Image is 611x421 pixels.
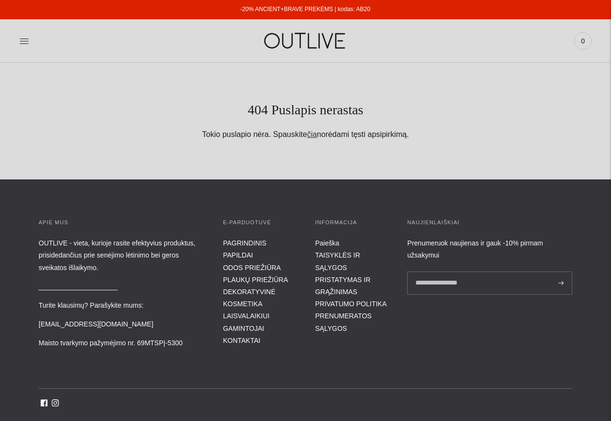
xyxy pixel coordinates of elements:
[223,325,264,332] a: GAMINTOJAI
[223,337,260,344] a: KONTAKTAI
[240,6,370,13] a: -20% ANCIENT+BRAVE PREKĖMS | kodas: AB20
[39,299,204,312] p: Turite klausimų? Parašykite mums:
[407,237,572,261] div: Prenumeruok naujienas ir gauk -10% pirmam užsakymui
[223,264,281,272] a: ODOS PRIEŽIŪRA
[315,276,370,296] a: PRISTATYMAS IR GRĄŽINIMAS
[223,312,270,320] a: LAISVALAIKIUI
[223,218,296,228] h3: E-parduotuvė
[10,101,601,118] h1: 404 Puslapis nerastas
[315,312,371,332] a: PRENUMERATOS SĄLYGOS
[307,130,317,138] a: čia
[39,218,204,228] h3: APIE MUS
[223,251,253,259] a: PAPILDAI
[574,30,592,52] a: 0
[39,337,204,349] p: Maisto tvarkymo pažymėjimo nr. 69MTSPĮ-5300
[315,251,360,271] a: TAISYKLĖS IR SĄLYGOS
[315,218,388,228] h3: INFORMACIJA
[151,128,460,141] div: Tokio puslapio nėra. Spauskite norėdami tęsti apsipirkimą.
[315,239,339,247] a: Paieška
[223,288,276,308] a: DEKORATYVINĖ KOSMETIKA
[315,300,386,308] a: PRIVATUMO POLITIKA
[39,237,204,274] p: OUTLIVE - vieta, kurioje rasite efektyvius produktus, prisidedančius prie senėjimo lėtinimo bei g...
[39,281,204,293] p: _____________________
[223,276,288,284] a: PLAUKŲ PRIEŽIŪRA
[39,318,204,330] p: [EMAIL_ADDRESS][DOMAIN_NAME]
[576,34,590,48] span: 0
[245,24,366,57] img: OUTLIVE
[407,218,572,228] h3: Naujienlaiškiai
[223,239,267,247] a: PAGRINDINIS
